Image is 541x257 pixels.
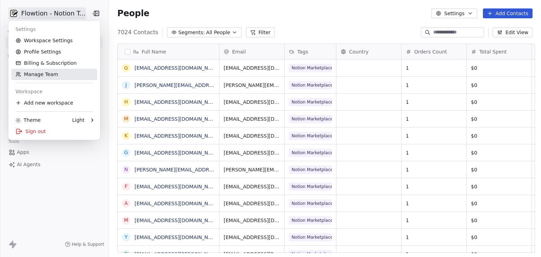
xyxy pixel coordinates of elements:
div: Light [72,117,85,124]
a: Billing & Subscription [11,57,97,69]
div: Add new workspace [11,97,97,108]
div: Settings [11,24,97,35]
div: Theme [15,117,41,124]
a: Manage Team [11,69,97,80]
div: Sign out [11,126,97,137]
a: Workspace Settings [11,35,97,46]
div: Workspace [11,86,97,97]
a: Profile Settings [11,46,97,57]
